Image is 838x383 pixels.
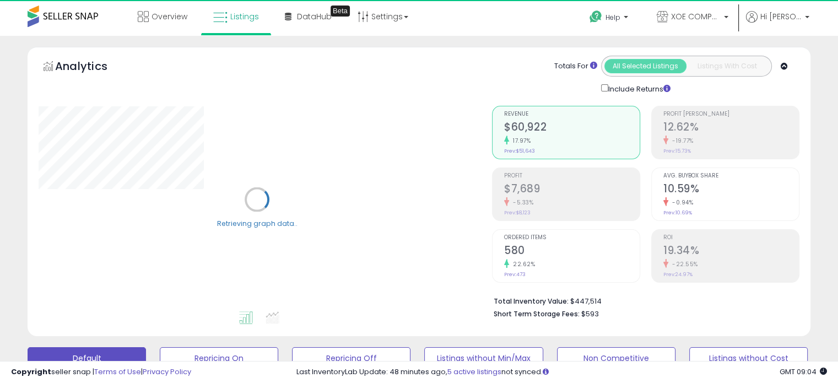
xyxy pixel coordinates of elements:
h2: 10.59% [663,182,799,197]
span: XOE COMPANY [671,11,721,22]
small: Prev: 473 [504,271,526,278]
a: Privacy Policy [143,366,191,377]
button: All Selected Listings [604,59,686,73]
h2: 580 [504,244,640,259]
b: Short Term Storage Fees: [494,309,580,319]
div: seller snap | | [11,367,191,377]
h5: Analytics [55,58,129,77]
li: $447,514 [494,294,791,307]
span: Ordered Items [504,235,640,241]
button: Listings without Cost [689,347,808,369]
div: Last InventoryLab Update: 48 minutes ago, not synced. [296,367,827,377]
span: Profit [504,173,640,179]
div: Include Returns [593,82,684,95]
i: Get Help [589,10,603,24]
span: $593 [581,309,599,319]
h2: $60,922 [504,121,640,136]
span: Revenue [504,111,640,117]
button: Default [28,347,146,369]
div: Tooltip anchor [331,6,350,17]
a: 5 active listings [447,366,501,377]
small: Prev: 24.97% [663,271,693,278]
span: 2025-10-13 09:04 GMT [780,366,827,377]
h2: 19.34% [663,244,799,259]
a: Hi [PERSON_NAME] [746,11,809,36]
a: Terms of Use [94,366,141,377]
small: -0.94% [668,198,693,207]
span: DataHub [297,11,332,22]
small: Prev: $8,123 [504,209,531,216]
strong: Copyright [11,366,51,377]
small: Prev: 10.69% [663,209,692,216]
button: Non Competitive [557,347,675,369]
button: Repricing Off [292,347,410,369]
small: -22.55% [668,260,698,268]
small: 17.97% [509,137,531,145]
button: Listings With Cost [686,59,768,73]
span: ROI [663,235,799,241]
span: Avg. Buybox Share [663,173,799,179]
span: Overview [152,11,187,22]
small: -19.77% [668,137,694,145]
span: Help [605,13,620,22]
span: Listings [230,11,259,22]
button: Repricing On [160,347,278,369]
div: Retrieving graph data.. [217,218,298,228]
button: Listings without Min/Max [424,347,543,369]
div: Totals For [554,61,597,72]
span: Profit [PERSON_NAME] [663,111,799,117]
b: Total Inventory Value: [494,296,569,306]
small: 22.62% [509,260,535,268]
span: Hi [PERSON_NAME] [760,11,802,22]
small: Prev: 15.73% [663,148,691,154]
small: Prev: $51,643 [504,148,535,154]
h2: $7,689 [504,182,640,197]
small: -5.33% [509,198,533,207]
a: Help [581,2,639,36]
h2: 12.62% [663,121,799,136]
